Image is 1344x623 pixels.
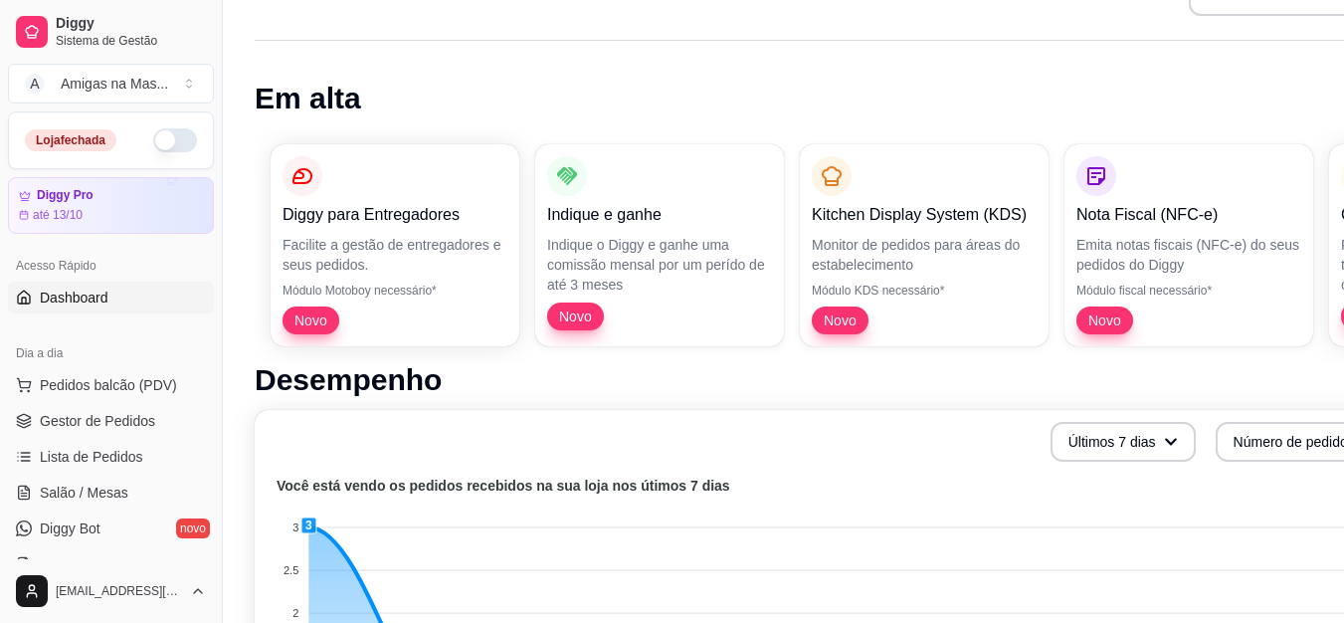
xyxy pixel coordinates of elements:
div: Loja fechada [25,129,116,151]
a: DiggySistema de Gestão [8,8,214,56]
text: Você está vendo os pedidos recebidos na sua loja nos útimos 7 dias [277,478,730,494]
button: Indique e ganheIndique o Diggy e ganhe uma comissão mensal por um perído de até 3 mesesNovo [535,144,784,346]
a: Diggy Botnovo [8,513,214,544]
p: Kitchen Display System (KDS) [812,203,1037,227]
tspan: 2 [292,607,298,619]
span: Lista de Pedidos [40,447,143,467]
button: Alterar Status [153,128,197,152]
a: Lista de Pedidos [8,441,214,473]
p: Módulo fiscal necessário* [1076,283,1301,299]
span: KDS [40,554,69,574]
div: Acesso Rápido [8,250,214,282]
button: Pedidos balcão (PDV) [8,369,214,401]
a: KDS [8,548,214,580]
p: Monitor de pedidos para áreas do estabelecimento [812,235,1037,275]
a: Diggy Proaté 13/10 [8,177,214,234]
article: até 13/10 [33,207,83,223]
p: Emita notas fiscais (NFC-e) do seus pedidos do Diggy [1076,235,1301,275]
button: Nota Fiscal (NFC-e)Emita notas fiscais (NFC-e) do seus pedidos do DiggyMódulo fiscal necessário*Novo [1064,144,1313,346]
p: Facilite a gestão de entregadores e seus pedidos. [283,235,507,275]
span: [EMAIL_ADDRESS][DOMAIN_NAME] [56,583,182,599]
p: Indique o Diggy e ganhe uma comissão mensal por um perído de até 3 meses [547,235,772,295]
button: Diggy para EntregadoresFacilite a gestão de entregadores e seus pedidos.Módulo Motoboy necessário... [271,144,519,346]
span: Gestor de Pedidos [40,411,155,431]
p: Módulo KDS necessário* [812,283,1037,299]
article: Diggy Pro [37,188,94,203]
span: Novo [287,311,335,330]
a: Salão / Mesas [8,477,214,509]
button: [EMAIL_ADDRESS][DOMAIN_NAME] [8,567,214,615]
span: Sistema de Gestão [56,33,206,49]
span: Pedidos balcão (PDV) [40,375,177,395]
button: Últimos 7 dias [1051,422,1196,462]
p: Indique e ganhe [547,203,772,227]
p: Diggy para Entregadores [283,203,507,227]
tspan: 2.5 [284,564,298,576]
span: A [25,74,45,94]
button: Kitchen Display System (KDS)Monitor de pedidos para áreas do estabelecimentoMódulo KDS necessário... [800,144,1049,346]
span: Salão / Mesas [40,483,128,503]
span: Dashboard [40,288,108,308]
span: Novo [1080,311,1129,330]
p: Módulo Motoboy necessário* [283,283,507,299]
tspan: 3 [292,521,298,533]
span: Diggy Bot [40,519,100,538]
div: Dia a dia [8,337,214,369]
span: Novo [551,307,600,326]
a: Gestor de Pedidos [8,405,214,437]
div: Amigas na Mas ... [61,74,168,94]
a: Dashboard [8,282,214,313]
button: Select a team [8,64,214,104]
span: Diggy [56,15,206,33]
span: Novo [816,311,864,330]
p: Nota Fiscal (NFC-e) [1076,203,1301,227]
